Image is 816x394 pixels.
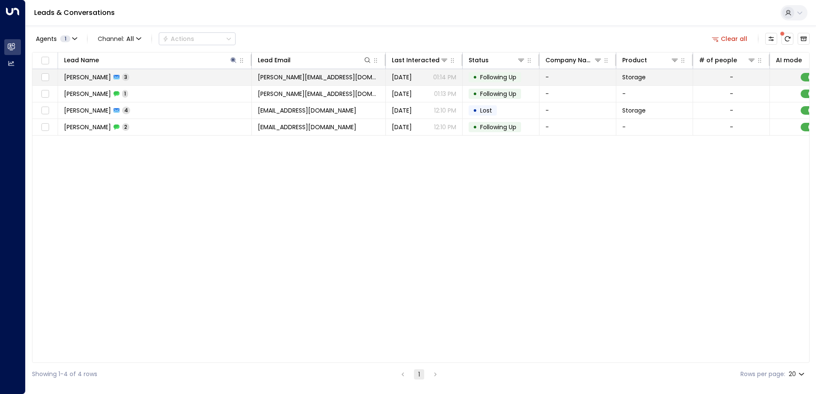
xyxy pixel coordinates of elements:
div: Lead Name [64,55,99,65]
td: - [539,119,616,135]
td: - [539,86,616,102]
p: 01:13 PM [434,90,456,98]
span: Clayton Duke [64,106,111,115]
button: page 1 [414,369,424,380]
button: Clear all [708,33,751,45]
span: givupi@gmail.com [258,106,356,115]
div: • [473,103,477,118]
div: • [473,70,477,84]
button: Customize [765,33,777,45]
span: Following Up [480,90,516,98]
div: AI mode [776,55,802,65]
div: Product [622,55,679,65]
span: 1 [122,90,128,97]
span: Toggle select row [40,89,50,99]
span: Toggle select row [40,122,50,133]
p: 01:14 PM [433,73,456,81]
span: 4 [122,107,130,114]
div: Lead Email [258,55,291,65]
button: Channel:All [94,33,145,45]
div: # of people [699,55,737,65]
span: All [126,35,134,42]
div: Status [469,55,525,65]
div: Last Interacted [392,55,440,65]
span: Storage [622,106,646,115]
span: Toggle select row [40,105,50,116]
span: Aug 17, 2025 [392,123,412,131]
div: Last Interacted [392,55,449,65]
div: Company Name [545,55,594,65]
td: - [616,86,693,102]
div: - [730,73,733,81]
span: Sep 30, 2025 [392,90,412,98]
span: Toggle select row [40,72,50,83]
span: emily.clayton828@hotmail.co.uk [258,73,379,81]
div: # of people [699,55,756,65]
div: • [473,120,477,134]
div: - [730,90,733,98]
span: There are new threads available. Refresh the grid to view the latest updates. [781,33,793,45]
button: Actions [159,32,236,45]
span: Clayton Duke [64,123,111,131]
div: Lead Email [258,55,372,65]
div: Company Name [545,55,602,65]
nav: pagination navigation [397,369,441,380]
div: 20 [789,368,806,380]
button: Agents1 [32,33,80,45]
td: - [539,69,616,85]
span: emily.clayton828@hotmail.co.uk [258,90,379,98]
span: Channel: [94,33,145,45]
div: - [730,123,733,131]
span: givupi@gmail.com [258,123,356,131]
td: - [539,102,616,119]
span: Oct 02, 2025 [392,73,412,81]
span: Emily Clayton [64,73,111,81]
button: Archived Leads [798,33,810,45]
div: Status [469,55,489,65]
p: 12:10 PM [434,123,456,131]
div: Showing 1-4 of 4 rows [32,370,97,379]
p: 12:10 PM [434,106,456,115]
span: Storage [622,73,646,81]
span: Following Up [480,123,516,131]
span: 1 [60,35,70,42]
span: Toggle select all [40,55,50,66]
span: 3 [122,73,129,81]
div: Button group with a nested menu [159,32,236,45]
span: Agents [36,36,57,42]
span: Emily Clayton [64,90,111,98]
div: Product [622,55,647,65]
span: Aug 21, 2025 [392,106,412,115]
span: 2 [122,123,129,130]
label: Rows per page: [740,370,785,379]
a: Leads & Conversations [34,8,115,17]
span: Following Up [480,73,516,81]
td: - [616,119,693,135]
div: - [730,106,733,115]
span: Lost [480,106,492,115]
div: Actions [163,35,194,43]
div: • [473,87,477,101]
div: Lead Name [64,55,238,65]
